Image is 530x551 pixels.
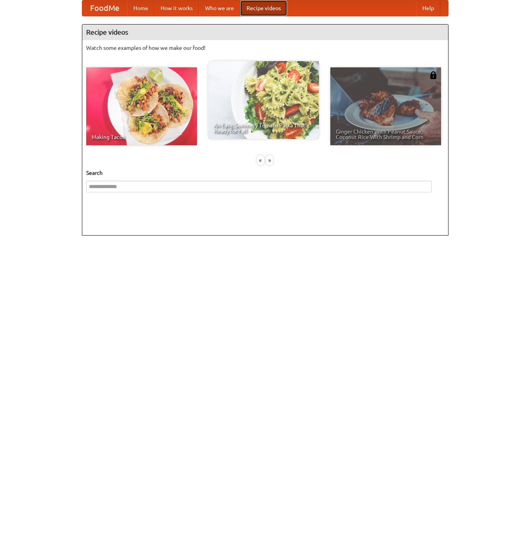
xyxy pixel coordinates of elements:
a: Who we are [199,0,240,16]
a: Help [416,0,440,16]
div: » [266,155,273,165]
a: FoodMe [82,0,127,16]
span: Making Tacos [92,134,191,140]
h5: Search [86,169,444,177]
img: 483408.png [429,71,437,79]
a: Making Tacos [86,67,197,145]
a: How it works [154,0,199,16]
a: Home [127,0,154,16]
div: « [257,155,264,165]
h4: Recipe videos [82,25,448,40]
a: An Easy, Summery Tomato Pasta That's Ready for Fall [208,61,319,139]
p: Watch some examples of how we make our food! [86,44,444,52]
span: An Easy, Summery Tomato Pasta That's Ready for Fall [214,123,314,134]
a: Recipe videos [240,0,287,16]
